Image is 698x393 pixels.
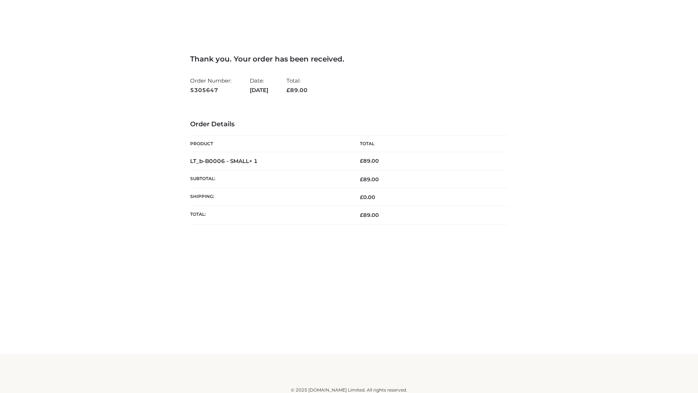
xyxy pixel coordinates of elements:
[360,176,363,183] span: £
[250,86,268,95] strong: [DATE]
[250,74,268,96] li: Date:
[286,87,290,94] span: £
[190,188,349,206] th: Shipping:
[190,55,508,63] h3: Thank you. Your order has been received.
[360,158,379,164] bdi: 89.00
[360,158,363,164] span: £
[190,136,349,152] th: Product
[190,158,258,164] strong: LT_b-B0006 - SMALL
[360,194,363,201] span: £
[360,176,379,183] span: 89.00
[360,212,379,218] span: 89.00
[286,87,308,94] span: 89.00
[360,194,375,201] bdi: 0.00
[349,136,508,152] th: Total
[360,212,363,218] span: £
[190,170,349,188] th: Subtotal:
[190,120,508,128] h3: Order Details
[286,74,308,96] li: Total:
[249,158,258,164] strong: × 1
[190,86,232,95] strong: 5305647
[190,74,232,96] li: Order Number:
[190,206,349,224] th: Total:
